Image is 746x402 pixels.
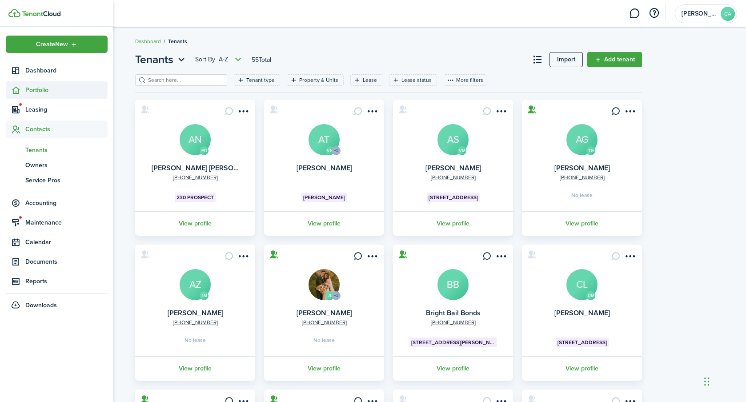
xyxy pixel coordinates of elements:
[682,11,717,17] span: Camou and Associates
[309,269,340,300] img: Ashley Zavala
[25,301,57,310] span: Downloads
[426,308,481,318] a: Bright Bail Bonds
[135,52,187,68] button: Open menu
[168,37,187,45] span: Tenants
[135,52,173,68] span: Tenants
[219,55,228,64] span: A-Z
[437,269,469,300] a: BB
[431,173,476,181] a: [PHONE_NUMBER]
[135,52,187,68] button: Tenants
[521,211,643,236] a: View profile
[313,338,335,343] span: No lease
[557,338,607,346] span: [STREET_ADDRESS]
[549,52,583,67] a: Import
[431,318,476,326] a: [PHONE_NUMBER]
[297,308,352,318] a: [PERSON_NAME]
[6,142,108,157] a: Tenants
[195,54,244,65] button: Open menu
[587,52,642,67] a: Add tenant
[180,124,211,155] a: AN
[309,124,340,155] a: AT
[25,145,108,155] span: Tenants
[566,269,598,300] avatar-text: CL
[560,173,605,181] a: [PHONE_NUMBER]
[392,211,514,236] a: View profile
[521,356,643,381] a: View profile
[287,74,344,86] filter-tag: Open filter
[704,368,710,395] div: Drag
[152,163,265,173] a: [PERSON_NAME] [PERSON_NAME]
[332,291,341,300] avatar-counter: +2
[173,173,218,181] a: [PHONE_NUMBER]
[622,252,637,264] button: Open menu
[721,7,735,21] avatar-text: CA
[401,76,432,84] filter-tag-label: Lease status
[586,291,595,300] avatar-text: DM
[173,318,218,326] a: [PHONE_NUMBER]
[25,176,108,185] span: Service Pros
[493,107,508,119] button: Open menu
[6,62,108,79] a: Dashboard
[389,74,437,86] filter-tag: Open filter
[566,124,598,155] a: AG
[195,54,244,65] button: Sort byA-Z
[8,9,20,17] img: TenantCloud
[25,105,108,114] span: Leasing
[332,146,341,155] avatar-counter: +2
[252,55,271,64] header-page-total: 55 Total
[134,356,257,381] a: View profile
[6,157,108,173] a: Owners
[234,74,280,86] filter-tag: Open filter
[365,107,379,119] button: Open menu
[493,252,508,264] button: Open menu
[297,163,352,173] a: [PERSON_NAME]
[135,37,161,45] a: Dashboard
[146,76,224,84] input: Search here...
[554,308,610,318] a: [PERSON_NAME]
[200,291,209,300] avatar-text: TM
[702,359,746,402] iframe: Chat Widget
[25,198,108,208] span: Accounting
[444,74,486,86] button: More filters
[554,163,610,173] a: [PERSON_NAME]
[299,76,338,84] filter-tag-label: Property & Units
[25,66,108,75] span: Dashboard
[571,193,593,198] span: No lease
[36,41,68,48] span: Create New
[429,193,478,201] span: [STREET_ADDRESS]
[25,237,108,247] span: Calendar
[180,269,211,300] a: AZ
[134,211,257,236] a: View profile
[586,146,595,155] avatar-text: TG
[22,11,60,16] img: TenantCloud
[25,218,108,227] span: Maintenance
[263,356,385,381] a: View profile
[325,291,334,300] avatar-text: JL
[236,107,250,119] button: Open menu
[25,85,108,95] span: Portfolio
[25,161,108,170] span: Owners
[457,146,466,155] avatar-text: VM
[626,2,643,25] a: Messaging
[350,74,382,86] filter-tag: Open filter
[6,173,108,188] a: Service Pros
[365,252,379,264] button: Open menu
[303,193,345,201] span: [PERSON_NAME]
[302,318,347,326] a: [PHONE_NUMBER]
[25,125,108,134] span: Contacts
[363,76,377,84] filter-tag-label: Lease
[325,146,334,155] avatar-text: VN
[25,277,108,286] span: Reports
[246,76,275,84] filter-tag-label: Tenant type
[437,124,469,155] a: AS
[200,146,209,155] avatar-text: PD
